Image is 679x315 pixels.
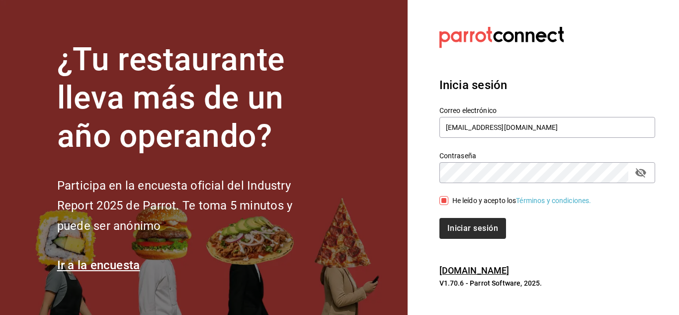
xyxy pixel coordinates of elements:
button: Iniciar sesión [439,218,506,239]
input: Ingresa tu correo electrónico [439,117,655,138]
div: He leído y acepto los [452,196,592,206]
h3: Inicia sesión [439,76,655,94]
label: Correo electrónico [439,107,655,114]
a: Términos y condiciones. [516,197,591,205]
p: V1.70.6 - Parrot Software, 2025. [439,278,655,288]
label: Contraseña [439,152,655,159]
button: passwordField [632,164,649,181]
h2: Participa en la encuesta oficial del Industry Report 2025 de Parrot. Te toma 5 minutos y puede se... [57,176,326,236]
h1: ¿Tu restaurante lleva más de un año operando? [57,41,326,155]
a: [DOMAIN_NAME] [439,265,509,276]
a: Ir a la encuesta [57,258,140,272]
